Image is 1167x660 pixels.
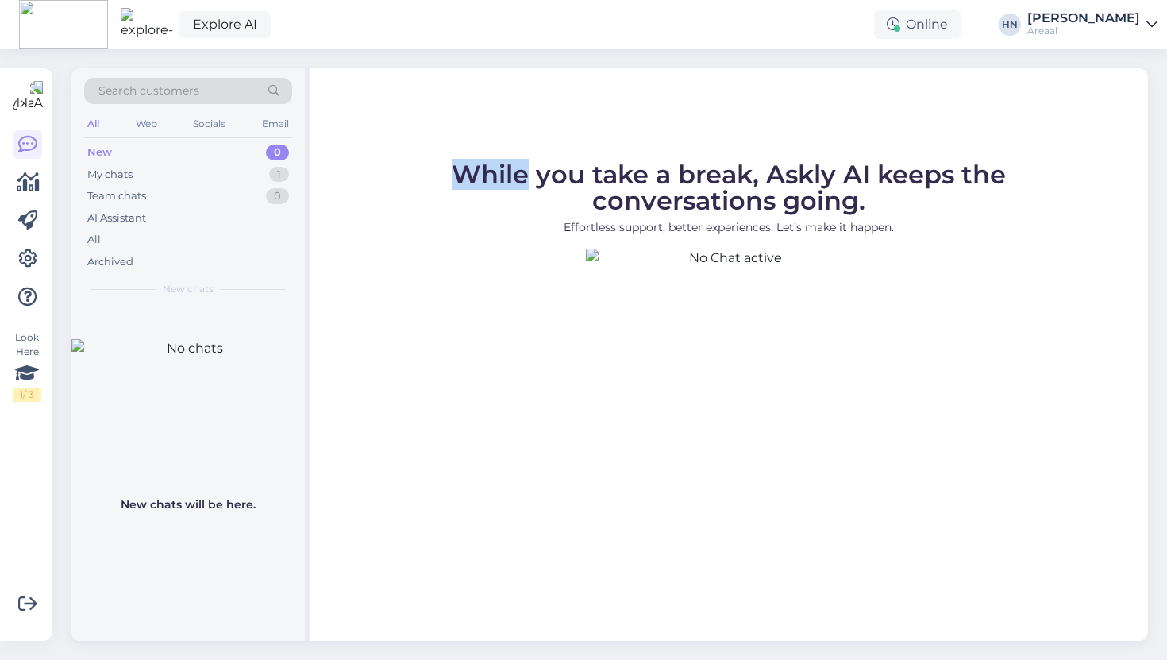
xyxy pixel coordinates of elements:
[266,188,289,204] div: 0
[179,11,271,38] a: Explore AI
[87,254,133,270] div: Archived
[259,114,292,134] div: Email
[121,496,256,513] p: New chats will be here.
[379,219,1078,236] p: Effortless support, better experiences. Let’s make it happen.
[87,145,112,160] div: New
[133,114,160,134] div: Web
[71,339,305,482] img: No chats
[84,114,102,134] div: All
[452,159,1006,216] span: While you take a break, Askly AI keeps the conversations going.
[121,8,173,41] img: explore-ai
[269,167,289,183] div: 1
[190,114,229,134] div: Socials
[586,249,872,535] img: No Chat active
[87,232,101,248] div: All
[1027,12,1140,25] div: [PERSON_NAME]
[98,83,199,99] span: Search customers
[163,282,214,296] span: New chats
[1027,12,1157,37] a: [PERSON_NAME]Areaal
[13,330,41,402] div: Look Here
[999,14,1021,36] div: HN
[13,81,43,111] img: Askly Logo
[1027,25,1140,37] div: Areaal
[874,10,961,39] div: Online
[87,167,133,183] div: My chats
[87,188,146,204] div: Team chats
[266,145,289,160] div: 0
[13,388,41,402] div: 1 / 3
[87,210,146,226] div: AI Assistant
